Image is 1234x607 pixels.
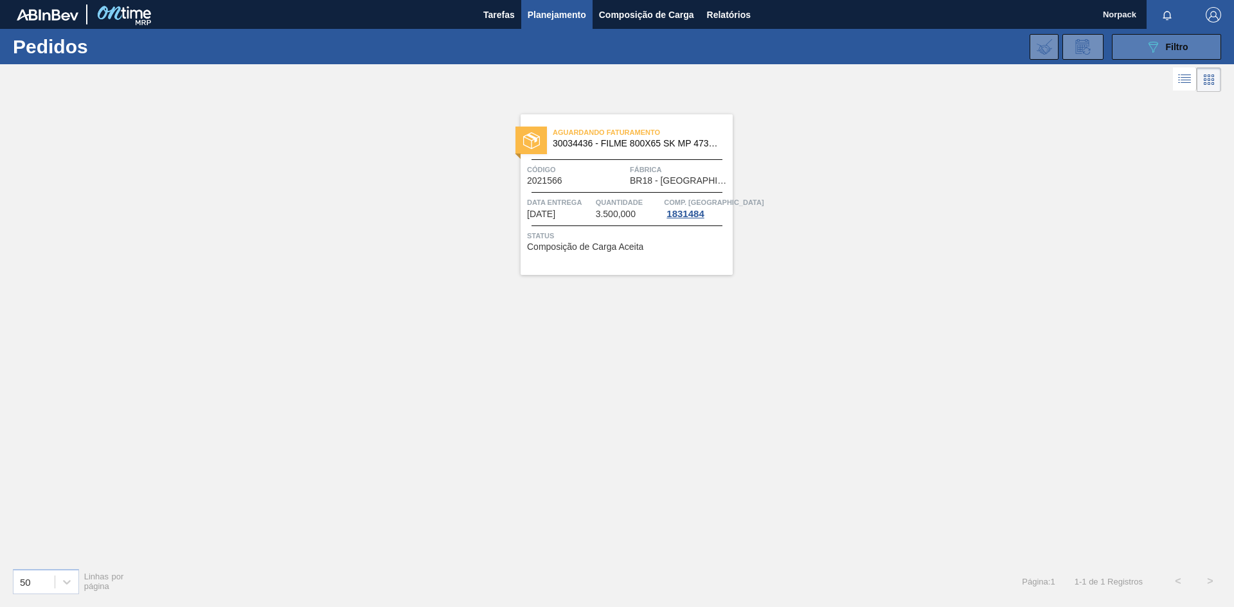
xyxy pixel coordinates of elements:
span: 30034436 - FILME 800X65 SK MP 473ML C12 [553,139,722,148]
span: Fábrica [630,163,729,176]
button: > [1194,565,1226,597]
span: Tarefas [483,7,515,22]
span: Status [527,229,729,242]
span: Página : 1 [1022,577,1055,586]
span: Data entrega [527,196,593,209]
div: 50 [20,576,31,587]
button: Notificações [1147,6,1188,24]
span: BR18 - Pernambuco [630,176,729,186]
div: Importar Negociações dos Pedidos [1030,34,1059,60]
span: Relatórios [707,7,751,22]
span: Quantidade [596,196,661,209]
span: Filtro [1166,42,1188,52]
span: Código [527,163,627,176]
span: Composição de Carga [599,7,694,22]
a: Comp. [GEOGRAPHIC_DATA]1831484 [664,196,729,219]
div: Visão em Cards [1197,67,1221,92]
span: Comp. Carga [664,196,764,209]
span: 04/10/2025 [527,209,555,219]
span: 1 - 1 de 1 Registros [1075,577,1143,586]
span: Composição de Carga Aceita [527,242,643,252]
span: 2021566 [527,176,562,186]
div: Visão em Lista [1173,67,1197,92]
div: 1831484 [664,209,706,219]
span: Planejamento [528,7,586,22]
img: status [523,132,540,149]
div: Solicitação de Revisão de Pedidos [1062,34,1104,60]
h1: Pedidos [13,39,205,54]
span: Aguardando Faturamento [553,126,733,139]
span: 3.500,000 [596,209,636,219]
button: Filtro [1112,34,1221,60]
img: TNhmsLtSVTkK8tSr43FrP2fwEKptu5GPRR3wAAAABJRU5ErkJggg== [17,9,78,21]
img: Logout [1206,7,1221,22]
a: statusAguardando Faturamento30034436 - FILME 800X65 SK MP 473ML C12Código2021566FábricaBR18 - [GE... [501,114,733,275]
button: < [1162,565,1194,597]
span: Linhas por página [84,572,124,591]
